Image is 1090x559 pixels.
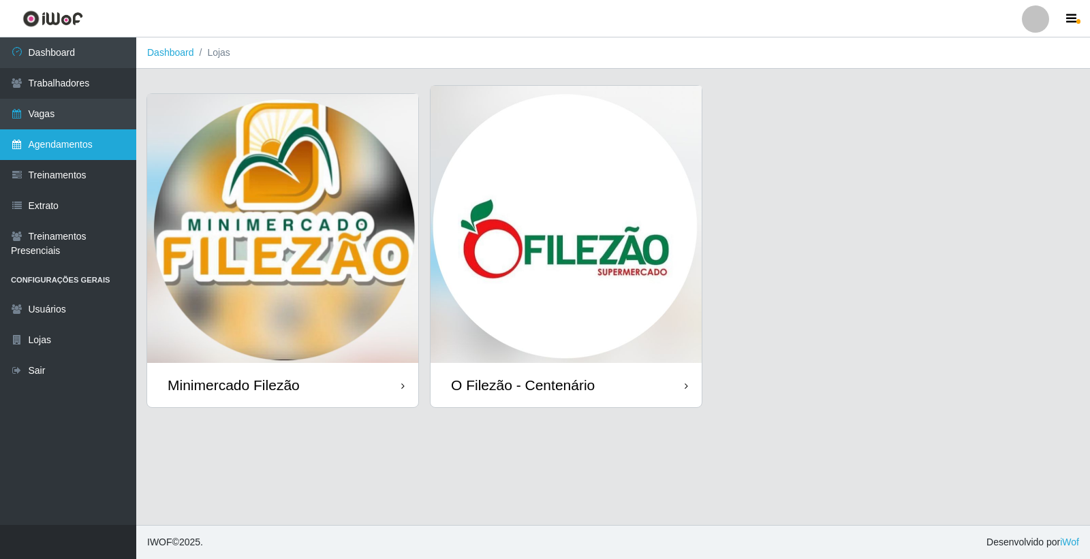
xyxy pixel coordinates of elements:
span: IWOF [147,537,172,547]
nav: breadcrumb [136,37,1090,69]
div: Minimercado Filezão [168,377,300,394]
img: cardImg [431,86,702,363]
div: O Filezão - Centenário [451,377,595,394]
li: Lojas [194,46,230,60]
a: Minimercado Filezão [147,94,418,407]
img: cardImg [147,94,418,363]
img: CoreUI Logo [22,10,83,27]
a: Dashboard [147,47,194,58]
a: O Filezão - Centenário [431,86,702,407]
span: Desenvolvido por [986,535,1079,549]
a: iWof [1060,537,1079,547]
span: © 2025 . [147,535,203,549]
